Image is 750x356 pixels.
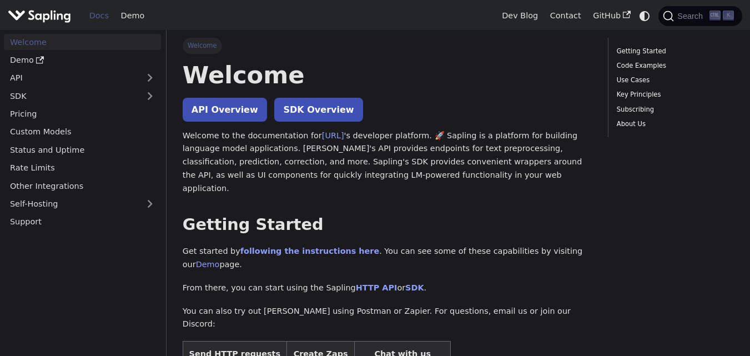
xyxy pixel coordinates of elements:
a: Pricing [4,106,161,122]
button: Switch between dark and light mode (currently system mode) [637,8,653,24]
a: Subscribing [617,104,730,115]
a: Key Principles [617,89,730,100]
a: HTTP API [356,283,397,292]
a: Getting Started [617,46,730,57]
a: About Us [617,119,730,129]
a: GitHub [587,7,636,24]
span: Welcome [183,38,222,53]
a: Sapling.ai [8,8,75,24]
button: Expand sidebar category 'SDK' [139,88,161,104]
a: API Overview [183,98,267,122]
p: You can also try out [PERSON_NAME] using Postman or Zapier. For questions, email us or join our D... [183,305,592,332]
a: Rate Limits [4,160,161,176]
a: Code Examples [617,61,730,71]
a: Demo [4,52,161,68]
a: Demo [115,7,150,24]
p: From there, you can start using the Sapling or . [183,282,592,295]
a: Support [4,214,161,230]
img: Sapling.ai [8,8,71,24]
a: Custom Models [4,124,161,140]
span: Search [674,12,709,21]
a: Other Integrations [4,178,161,194]
h2: Getting Started [183,215,592,235]
a: following the instructions here [240,247,379,255]
p: Get started by . You can see some of these capabilities by visiting our page. [183,245,592,272]
a: Demo [196,260,220,269]
a: Welcome [4,34,161,50]
a: [URL] [322,131,344,140]
button: Expand sidebar category 'API' [139,70,161,86]
a: Contact [544,7,587,24]
button: Search (Ctrl+K) [658,6,742,26]
a: Use Cases [617,75,730,86]
a: Dev Blog [496,7,543,24]
a: Self-Hosting [4,196,161,212]
nav: Breadcrumbs [183,38,592,53]
a: SDK [4,88,139,104]
a: Docs [83,7,115,24]
p: Welcome to the documentation for 's developer platform. 🚀 Sapling is a platform for building lang... [183,129,592,195]
kbd: K [723,11,734,21]
a: API [4,70,139,86]
a: SDK Overview [274,98,363,122]
a: SDK [405,283,424,292]
a: Status and Uptime [4,142,161,158]
h1: Welcome [183,60,592,90]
